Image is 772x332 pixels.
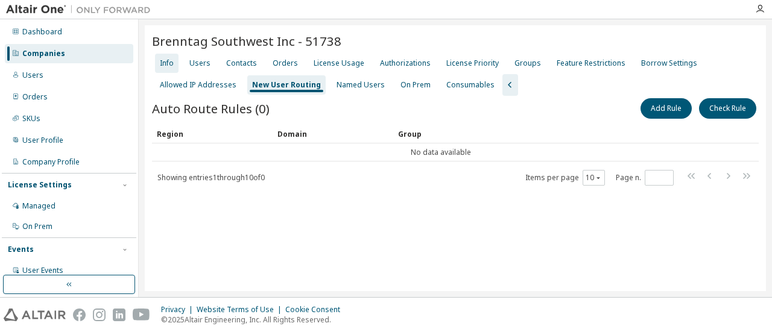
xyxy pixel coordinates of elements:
[380,58,431,68] div: Authorizations
[641,58,697,68] div: Borrow Settings
[446,58,499,68] div: License Priority
[400,80,431,90] div: On Prem
[152,33,341,49] span: Brenntag Southwest Inc - 51738
[525,170,605,186] span: Items per page
[616,170,674,186] span: Page n.
[22,114,40,124] div: SKUs
[273,58,298,68] div: Orders
[133,309,150,321] img: youtube.svg
[8,180,72,190] div: License Settings
[22,201,55,211] div: Managed
[160,58,174,68] div: Info
[398,124,725,143] div: Group
[514,58,541,68] div: Groups
[6,4,157,16] img: Altair One
[699,98,756,119] button: Check Rule
[8,245,34,254] div: Events
[73,309,86,321] img: facebook.svg
[157,124,268,143] div: Region
[22,27,62,37] div: Dashboard
[22,266,63,275] div: User Events
[197,305,285,315] div: Website Terms of Use
[22,70,43,80] div: Users
[4,309,66,321] img: altair_logo.svg
[446,80,495,90] div: Consumables
[152,143,730,161] td: No data available
[22,136,63,145] div: User Profile
[277,124,388,143] div: Domain
[189,58,210,68] div: Users
[314,58,364,68] div: License Usage
[557,58,625,68] div: Feature Restrictions
[113,309,125,321] img: linkedin.svg
[22,222,52,231] div: On Prem
[93,309,106,321] img: instagram.svg
[22,49,65,58] div: Companies
[641,98,692,119] button: Add Rule
[152,100,270,117] span: Auto Route Rules (0)
[22,157,80,167] div: Company Profile
[22,92,48,102] div: Orders
[252,80,321,90] div: New User Routing
[157,172,265,183] span: Showing entries 1 through 10 of 0
[285,305,347,315] div: Cookie Consent
[226,58,257,68] div: Contacts
[161,315,347,325] p: © 2025 Altair Engineering, Inc. All Rights Reserved.
[337,80,385,90] div: Named Users
[160,80,236,90] div: Allowed IP Addresses
[586,173,602,183] button: 10
[161,305,197,315] div: Privacy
